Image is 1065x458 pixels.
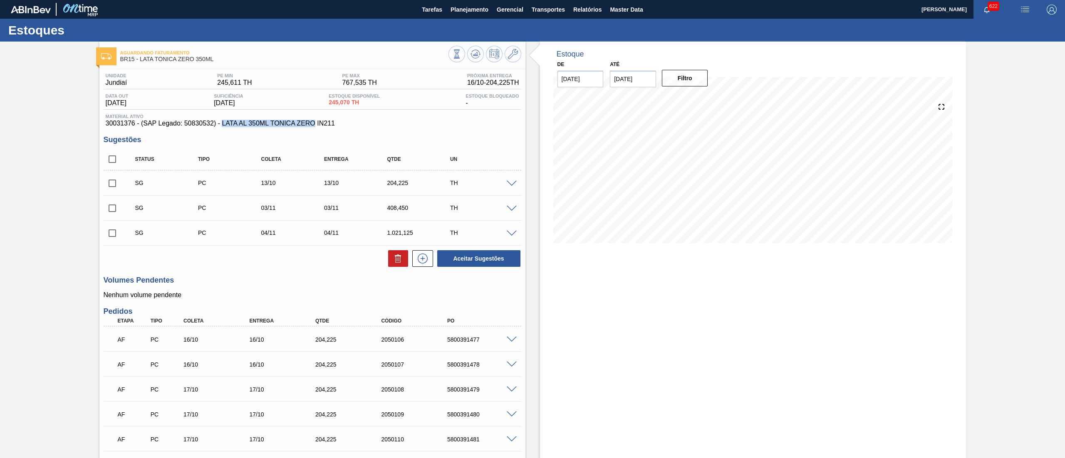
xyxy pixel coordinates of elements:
[448,180,520,186] div: TH
[11,6,51,13] img: TNhmsLtSVTkK8tSr43FrP2fwEKptu5GPRR3wAAAABJRU5ErkJggg==
[379,411,454,418] div: 2050109
[116,318,151,324] div: Etapa
[196,229,268,236] div: Pedido de Compra
[181,336,257,343] div: 16/10/2025
[259,180,331,186] div: 13/10/2025
[247,361,322,368] div: 16/10/2025
[557,62,565,67] label: De
[385,180,457,186] div: 204,225
[1047,5,1057,15] img: Logout
[118,361,149,368] p: AF
[322,180,394,186] div: 13/10/2025
[379,436,454,443] div: 2050110
[106,99,129,107] span: [DATE]
[313,361,389,368] div: 204,225
[573,5,602,15] span: Relatórios
[214,94,243,98] span: Suficiência
[8,25,156,35] h1: Estoques
[196,204,268,211] div: Pedido de Compra
[217,79,252,86] span: 245,611 TH
[133,229,205,236] div: Sugestão Criada
[610,62,619,67] label: Até
[445,361,520,368] div: 5800391478
[313,318,389,324] div: Qtde
[120,56,448,62] span: BR15 - LATA TÔNICA ZERO 350ML
[313,411,389,418] div: 204,225
[342,79,377,86] span: 767,535 TH
[329,99,380,106] span: 245,070 TH
[149,336,184,343] div: Pedido de Compra
[106,79,127,86] span: Jundiaí
[448,204,520,211] div: TH
[445,411,520,418] div: 5800391480
[1020,5,1030,15] img: userActions
[118,386,149,393] p: AF
[313,386,389,393] div: 204,225
[384,250,408,267] div: Excluir Sugestões
[247,436,322,443] div: 17/10/2025
[532,5,565,15] span: Transportes
[259,229,331,236] div: 04/11/2025
[217,73,252,78] span: PE MIN
[247,336,322,343] div: 16/10/2025
[116,380,151,399] div: Aguardando Faturamento
[247,411,322,418] div: 17/10/2025
[116,430,151,448] div: Aguardando Faturamento
[497,5,523,15] span: Gerencial
[379,336,454,343] div: 2050106
[662,70,708,86] button: Filtro
[259,204,331,211] div: 03/11/2025
[342,73,377,78] span: PE MAX
[448,46,465,62] button: Visão Geral dos Estoques
[116,405,151,424] div: Aguardando Faturamento
[445,318,520,324] div: PO
[120,50,448,55] span: Aguardando Faturamento
[101,53,111,59] img: Ícone
[181,411,257,418] div: 17/10/2025
[988,2,999,11] span: 622
[247,318,322,324] div: Entrega
[448,229,520,236] div: TH
[385,156,457,162] div: Qtde
[379,318,454,324] div: Código
[445,336,520,343] div: 5800391477
[133,180,205,186] div: Sugestão Criada
[445,386,520,393] div: 5800391479
[149,318,184,324] div: Tipo
[505,46,521,62] button: Ir ao Master Data / Geral
[313,336,389,343] div: 204,225
[557,71,604,87] input: dd/mm/yyyy
[445,436,520,443] div: 5800391481
[451,5,488,15] span: Planejamento
[181,436,257,443] div: 17/10/2025
[133,204,205,211] div: Sugestão Criada
[448,156,520,162] div: UN
[181,361,257,368] div: 16/10/2025
[106,73,127,78] span: Unidade
[463,94,521,107] div: -
[149,386,184,393] div: Pedido de Compra
[133,156,205,162] div: Status
[116,330,151,349] div: Aguardando Faturamento
[313,436,389,443] div: 204,225
[385,229,457,236] div: 1.021,125
[104,291,521,299] p: Nenhum volume pendente
[104,276,521,285] h3: Volumes Pendentes
[104,307,521,316] h3: Pedidos
[973,4,1000,15] button: Notificações
[106,120,519,127] span: 30031376 - (SAP Legado: 50830532) - LATA AL 350ML TONICA ZERO IN211
[181,318,257,324] div: Coleta
[106,114,519,119] span: Material ativo
[322,204,394,211] div: 03/11/2025
[610,5,643,15] span: Master Data
[196,180,268,186] div: Pedido de Compra
[466,94,519,98] span: Estoque Bloqueado
[149,361,184,368] div: Pedido de Compra
[329,94,380,98] span: Estoque Disponível
[379,361,454,368] div: 2050107
[118,411,149,418] p: AF
[214,99,243,107] span: [DATE]
[557,50,584,59] div: Estoque
[118,436,149,443] p: AF
[116,355,151,374] div: Aguardando Faturamento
